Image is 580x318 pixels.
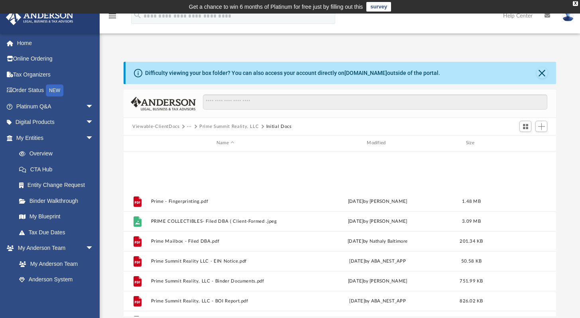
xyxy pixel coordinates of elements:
span: arrow_drop_down [86,98,102,115]
button: Prime Summit Reality, LLC [199,123,259,130]
a: Home [6,35,106,51]
a: CTA Hub [11,161,106,177]
a: Entity Change Request [11,177,106,193]
div: [DATE] by [PERSON_NAME] [303,218,452,225]
button: Add [535,121,547,132]
span: 751.99 KB [460,279,483,283]
a: Online Ordering [6,51,106,67]
button: Prime Summit Reality, LLC - Binder Documents.pdf [151,279,300,284]
div: NEW [46,84,63,96]
img: User Pic [562,10,574,22]
button: Switch to Grid View [519,121,531,132]
div: [DATE] by ABA_NEST_APP [303,257,452,265]
a: Anderson System [11,272,102,288]
a: Order StatusNEW [6,82,106,99]
button: Close [537,67,548,79]
a: Platinum Q&Aarrow_drop_down [6,98,106,114]
button: Initial Docs [266,123,292,130]
div: [DATE] by Nathaly Baltimore [303,238,452,245]
i: search [133,11,142,20]
a: Overview [11,146,106,162]
div: [DATE] by [PERSON_NAME] [303,198,452,205]
a: My Anderson Teamarrow_drop_down [6,240,102,256]
div: close [573,1,578,6]
div: Difficulty viewing your box folder? You can also access your account directly on outside of the p... [145,69,440,77]
a: Tax Organizers [6,67,106,82]
button: ··· [187,123,192,130]
a: Tax Due Dates [11,224,106,240]
button: Viewable-ClientDocs [132,123,179,130]
span: 3.09 MB [462,219,481,223]
span: 50.58 KB [461,259,482,263]
div: grid [124,151,556,317]
div: Get a chance to win 6 months of Platinum for free just by filling out this [189,2,363,12]
div: id [127,139,147,147]
span: arrow_drop_down [86,114,102,131]
div: Modified [303,139,452,147]
img: Anderson Advisors Platinum Portal [4,10,76,25]
a: menu [108,15,117,21]
button: PRIME COLLECTIBLES- Filed DBA ( Client-Formed .jpeg [151,219,300,224]
span: 826.02 KB [460,298,483,303]
a: survey [366,2,391,12]
input: Search files and folders [203,94,547,110]
button: Prime Summit Reality, LLC - BOI Report.pdf [151,298,300,304]
span: 1.48 MB [462,199,481,203]
a: Client Referrals [11,287,102,303]
div: Name [151,139,300,147]
div: id [491,139,547,147]
a: [DOMAIN_NAME] [344,70,387,76]
div: [DATE] by [PERSON_NAME] [303,277,452,285]
button: Prime - Fingerprinting.pdf [151,199,300,204]
a: My Entitiesarrow_drop_down [6,130,106,146]
a: My Blueprint [11,209,102,225]
div: [DATE] by ABA_NEST_APP [303,297,452,304]
button: Prime Summit Reality LLC - EIN Notice.pdf [151,259,300,264]
a: Digital Productsarrow_drop_down [6,114,106,130]
span: 201.34 KB [460,239,483,243]
div: Size [456,139,488,147]
button: Prime Mailbox - Filed DBA.pdf [151,239,300,244]
span: arrow_drop_down [86,240,102,257]
a: My Anderson Team [11,256,98,272]
i: menu [108,11,117,21]
span: arrow_drop_down [86,130,102,146]
a: Binder Walkthrough [11,193,106,209]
